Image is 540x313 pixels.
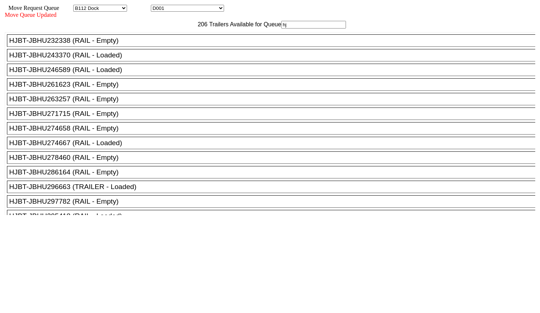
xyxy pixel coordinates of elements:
span: Location [129,5,149,11]
div: HJBT-JBHU271715 (RAIL - Empty) [9,110,540,118]
div: HJBT-JBHU286164 (RAIL - Empty) [9,168,540,176]
div: HJBT-JBHU305418 (RAIL - Loaded) [9,212,540,220]
div: HJBT-JBHU274658 (RAIL - Empty) [9,124,540,132]
span: 206 [194,21,208,27]
span: Move Queue Updated [5,12,56,18]
div: HJBT-JBHU297782 (RAIL - Empty) [9,197,540,205]
span: Area [60,5,72,11]
div: HJBT-JBHU243370 (RAIL - Loaded) [9,51,540,59]
div: HJBT-JBHU274667 (RAIL - Loaded) [9,139,540,147]
div: HJBT-JBHU246589 (RAIL - Loaded) [9,66,540,74]
div: HJBT-JBHU261623 (RAIL - Empty) [9,80,540,88]
div: HJBT-JBHU263257 (RAIL - Empty) [9,95,540,103]
div: HJBT-JBHU278460 (RAIL - Empty) [9,154,540,162]
input: Filter Available Trailers [281,21,346,29]
span: Trailers Available for Queue [208,21,282,27]
div: HJBT-JBHU296663 (TRAILER - Loaded) [9,183,540,191]
div: HJBT-JBHU232338 (RAIL - Empty) [9,37,540,45]
span: Move Request Queue [5,5,59,11]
